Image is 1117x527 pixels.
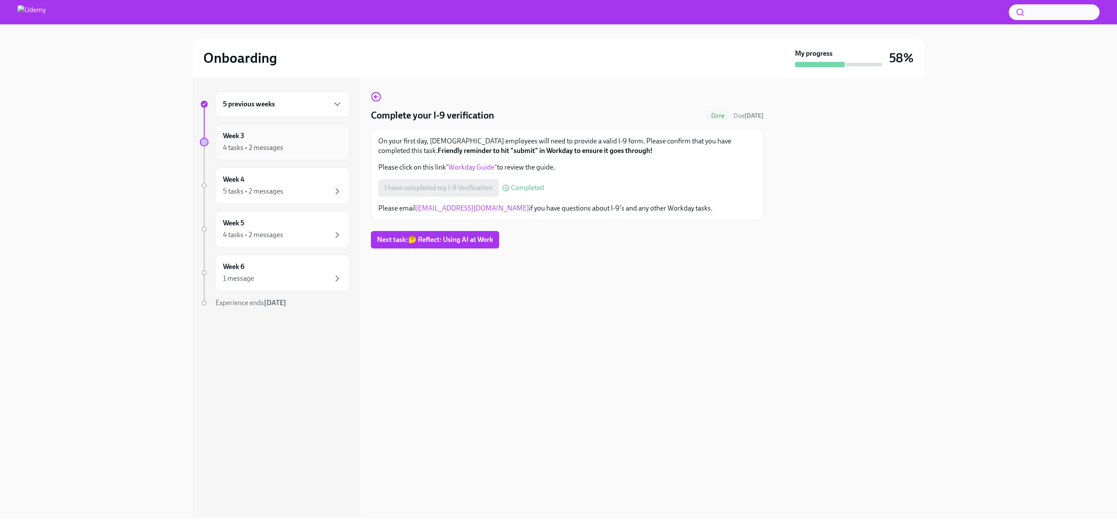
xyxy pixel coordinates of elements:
[378,136,756,156] p: On your first day, [DEMOGRAPHIC_DATA] employees will need to provide a valid I-9 form. Please con...
[889,50,914,66] h3: 58%
[371,231,499,248] button: Next task:🤔 Reflect: Using AI at Work
[200,255,350,291] a: Week 61 message
[223,99,275,109] h6: 5 previous weeks
[216,299,286,307] span: Experience ends
[200,211,350,248] a: Week 54 tasks • 2 messages
[733,112,764,120] span: August 13th, 2025 11:00
[223,230,283,240] div: 4 tasks • 2 messages
[416,204,529,212] a: [EMAIL_ADDRESS][DOMAIN_NAME]
[223,143,283,153] div: 4 tasks • 2 messages
[223,274,254,283] div: 1 message
[377,235,493,244] span: Next task : 🤔 Reflect: Using AI at Work
[223,262,244,272] h6: Week 6
[223,175,244,184] h6: Week 4
[264,299,286,307] strong: [DATE]
[733,112,764,119] span: Due
[378,204,756,213] p: Please email if you have questions about I-9's and any other Workday tasks.
[795,49,833,58] strong: My progress
[203,49,277,67] h2: Onboarding
[223,218,244,228] h6: Week 5
[17,5,46,19] img: Udemy
[216,92,350,117] div: 5 previous weeks
[378,163,756,172] p: Please click on this link to review the guide.
[223,187,283,196] div: 5 tasks • 2 messages
[200,124,350,160] a: Week 34 tasks • 2 messages
[511,184,544,191] span: Completed
[744,112,764,119] strong: [DATE]
[223,131,244,141] h6: Week 3
[706,112,730,119] span: Done
[371,109,494,122] h4: Complete your I-9 verification
[446,163,497,171] a: "Workday Guide"
[200,167,350,204] a: Week 45 tasks • 2 messages
[438,146,653,155] strong: Friendly reminder to hit "submit" in Workday to ensure it goes through!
